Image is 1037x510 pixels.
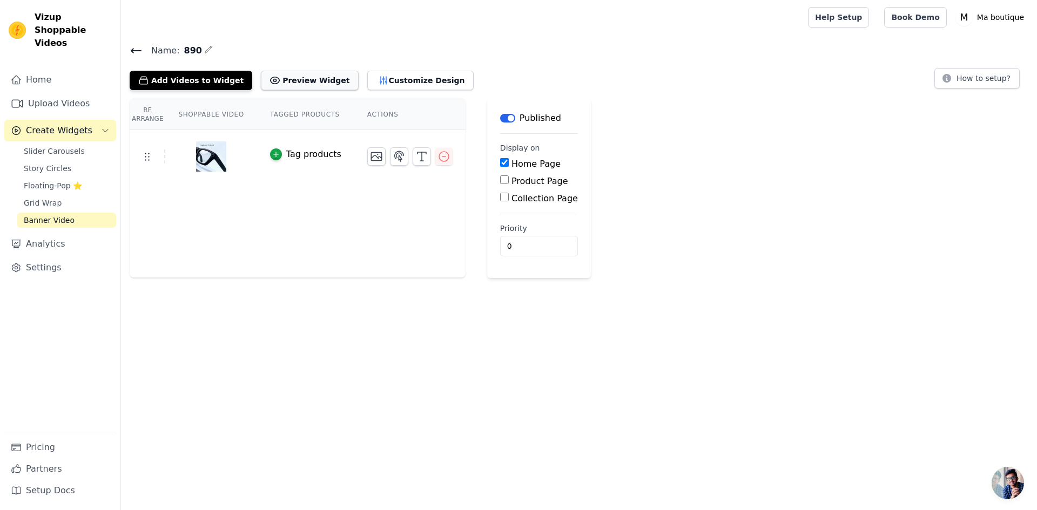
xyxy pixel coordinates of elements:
a: Book Demo [884,7,946,28]
span: Floating-Pop ⭐ [24,180,82,191]
label: Home Page [511,159,561,169]
a: Floating-Pop ⭐ [17,178,116,193]
button: Create Widgets [4,120,116,141]
button: How to setup? [934,68,1020,89]
a: Settings [4,257,116,278]
th: Shoppable Video [165,99,257,130]
div: Edit Name [204,43,213,58]
button: Preview Widget [261,71,358,90]
a: Slider Carousels [17,144,116,159]
a: Setup Docs [4,480,116,501]
a: Story Circles [17,161,116,176]
span: Grid Wrap [24,198,62,208]
button: M Ma boutique [955,8,1028,27]
img: Vizup [9,22,26,39]
label: Collection Page [511,193,578,203]
legend: Display on [500,142,540,153]
a: Ouvrir le chat [992,467,1024,499]
span: Create Widgets [26,124,92,137]
th: Actions [354,99,466,130]
p: Ma boutique [973,8,1028,27]
a: Partners [4,458,116,480]
span: 890 [180,44,202,57]
a: Pricing [4,437,116,458]
label: Priority [500,223,578,234]
img: vizup-images-0b30.png [196,131,226,182]
button: Tag products [270,148,341,161]
a: Upload Videos [4,93,116,114]
text: M [960,12,968,23]
a: Banner Video [17,213,116,228]
span: Name: [143,44,180,57]
p: Published [520,112,561,125]
label: Product Page [511,176,568,186]
a: Analytics [4,233,116,255]
span: Banner Video [24,215,75,226]
a: Help Setup [808,7,869,28]
a: Grid Wrap [17,195,116,210]
button: Change Thumbnail [367,147,386,166]
a: How to setup? [934,76,1020,86]
span: Slider Carousels [24,146,85,157]
div: Tag products [286,148,341,161]
button: Customize Design [367,71,474,90]
span: Story Circles [24,163,71,174]
th: Re Arrange [130,99,165,130]
th: Tagged Products [257,99,354,130]
a: Home [4,69,116,91]
button: Add Videos to Widget [130,71,252,90]
span: Vizup Shoppable Videos [35,11,112,50]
